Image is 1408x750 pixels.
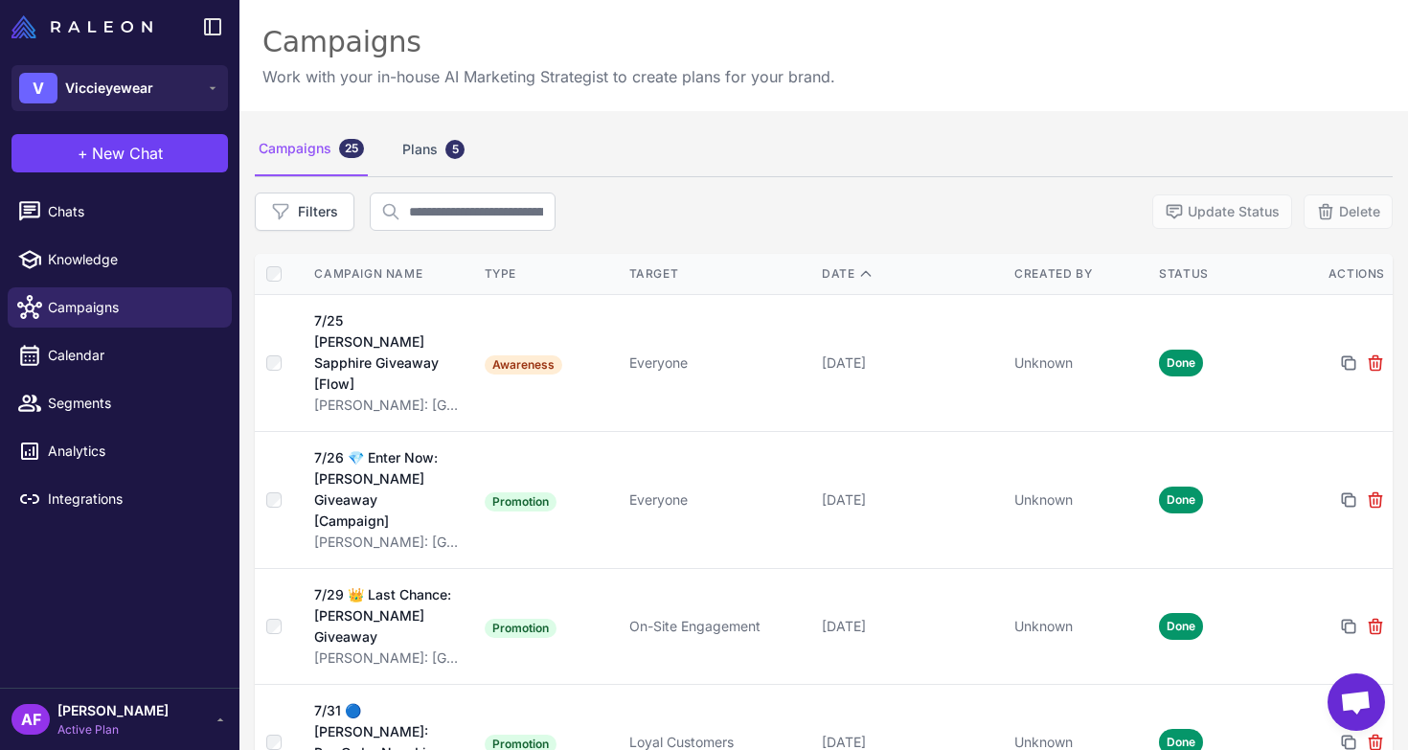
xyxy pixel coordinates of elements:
[629,265,806,283] div: Target
[1014,352,1144,374] div: Unknown
[48,345,216,366] span: Calendar
[8,287,232,328] a: Campaigns
[314,648,465,669] div: [PERSON_NAME]: [GEOGRAPHIC_DATA]-Inspired Launch
[262,23,835,61] div: Campaigns
[445,140,465,159] div: 5
[48,297,216,318] span: Campaigns
[78,142,88,165] span: +
[398,123,468,176] div: Plans
[1159,613,1203,640] span: Done
[1328,673,1385,731] a: Open chat
[8,335,232,375] a: Calendar
[57,700,169,721] span: [PERSON_NAME]
[11,65,228,111] button: VViccieyewear
[19,73,57,103] div: V
[11,15,152,38] img: Raleon Logo
[314,395,465,416] div: [PERSON_NAME]: [GEOGRAPHIC_DATA]-Inspired Launch
[1014,265,1144,283] div: Created By
[48,393,216,414] span: Segments
[629,489,806,511] div: Everyone
[822,616,999,637] div: [DATE]
[629,616,806,637] div: On-Site Engagement
[11,704,50,735] div: AF
[48,441,216,462] span: Analytics
[314,447,455,532] div: 7/26 💎 Enter Now: [PERSON_NAME] Giveaway [Campaign]
[1159,350,1203,376] span: Done
[629,352,806,374] div: Everyone
[485,265,614,283] div: Type
[92,142,163,165] span: New Chat
[8,479,232,519] a: Integrations
[262,65,835,88] p: Work with your in-house AI Marketing Strategist to create plans for your brand.
[57,721,169,739] span: Active Plan
[8,383,232,423] a: Segments
[255,193,354,231] button: Filters
[485,492,556,511] span: Promotion
[1014,489,1144,511] div: Unknown
[1296,254,1393,295] th: Actions
[48,489,216,510] span: Integrations
[485,619,556,638] span: Promotion
[255,123,368,176] div: Campaigns
[1159,265,1288,283] div: Status
[48,249,216,270] span: Knowledge
[65,78,153,99] span: Viccieyewear
[314,265,465,283] div: Campaign Name
[1304,194,1393,229] button: Delete
[822,489,999,511] div: [DATE]
[822,352,999,374] div: [DATE]
[339,139,364,158] div: 25
[822,265,999,283] div: Date
[1152,194,1292,229] button: Update Status
[314,584,454,648] div: 7/29 👑 Last Chance: [PERSON_NAME] Giveaway
[8,431,232,471] a: Analytics
[11,134,228,172] button: +New Chat
[8,192,232,232] a: Chats
[314,310,454,395] div: 7/25 [PERSON_NAME] Sapphire Giveaway [Flow]
[8,239,232,280] a: Knowledge
[1159,487,1203,513] span: Done
[1014,616,1144,637] div: Unknown
[485,355,562,375] span: Awareness
[48,201,216,222] span: Chats
[314,532,465,553] div: [PERSON_NAME]: [GEOGRAPHIC_DATA]-Inspired Launch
